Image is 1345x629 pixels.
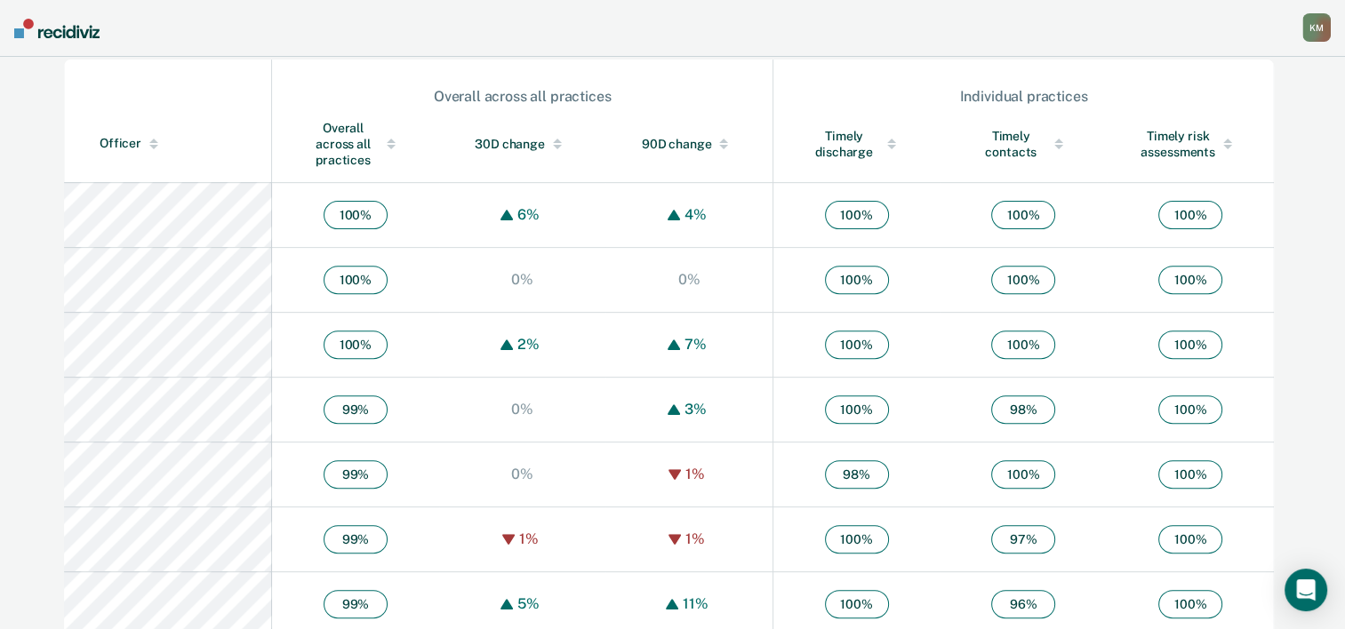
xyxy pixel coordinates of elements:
[773,106,940,183] th: Toggle SortBy
[975,128,1071,160] div: Timely contacts
[100,136,264,151] div: Officer
[1107,106,1274,183] th: Toggle SortBy
[272,106,439,183] th: Toggle SortBy
[991,330,1055,359] span: 100 %
[681,530,709,547] div: 1%
[1158,525,1222,553] span: 100 %
[513,206,544,223] div: 6%
[14,19,100,38] img: Recidiviz
[1142,128,1238,160] div: Timely risk assessments
[825,201,889,229] span: 100 %
[825,330,889,359] span: 100 %
[991,266,1055,294] span: 100 %
[513,595,544,612] div: 5%
[1302,13,1331,42] div: K M
[991,201,1055,229] span: 100 %
[991,395,1055,424] span: 98 %
[324,201,388,229] span: 100 %
[678,595,713,612] div: 11%
[1158,460,1222,489] span: 100 %
[825,395,889,424] span: 100 %
[825,525,889,553] span: 100 %
[513,336,544,353] div: 2%
[940,106,1107,183] th: Toggle SortBy
[774,88,1273,105] div: Individual practices
[991,525,1055,553] span: 97 %
[991,460,1055,489] span: 100 %
[507,401,538,418] div: 0%
[1158,266,1222,294] span: 100 %
[680,336,711,353] div: 7%
[809,128,904,160] div: Timely discharge
[1285,569,1327,611] div: Open Intercom Messenger
[681,466,709,482] div: 1%
[605,106,773,183] th: Toggle SortBy
[324,460,388,489] span: 99 %
[64,106,272,183] th: Toggle SortBy
[324,330,388,359] span: 100 %
[825,590,889,618] span: 100 %
[1158,590,1222,618] span: 100 %
[324,525,388,553] span: 99 %
[991,590,1055,618] span: 96 %
[1158,395,1222,424] span: 100 %
[324,590,388,618] span: 99 %
[475,136,571,152] div: 30D change
[1158,201,1222,229] span: 100 %
[641,136,736,152] div: 90D change
[507,271,538,288] div: 0%
[680,206,711,223] div: 4%
[1302,13,1331,42] button: KM
[308,120,403,168] div: Overall across all practices
[1158,330,1222,359] span: 100 %
[825,460,889,489] span: 98 %
[680,401,711,418] div: 3%
[324,395,388,424] span: 99 %
[825,266,889,294] span: 100 %
[674,271,705,288] div: 0%
[324,266,388,294] span: 100 %
[439,106,606,183] th: Toggle SortBy
[273,88,772,105] div: Overall across all practices
[515,530,543,547] div: 1%
[507,466,538,482] div: 0%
